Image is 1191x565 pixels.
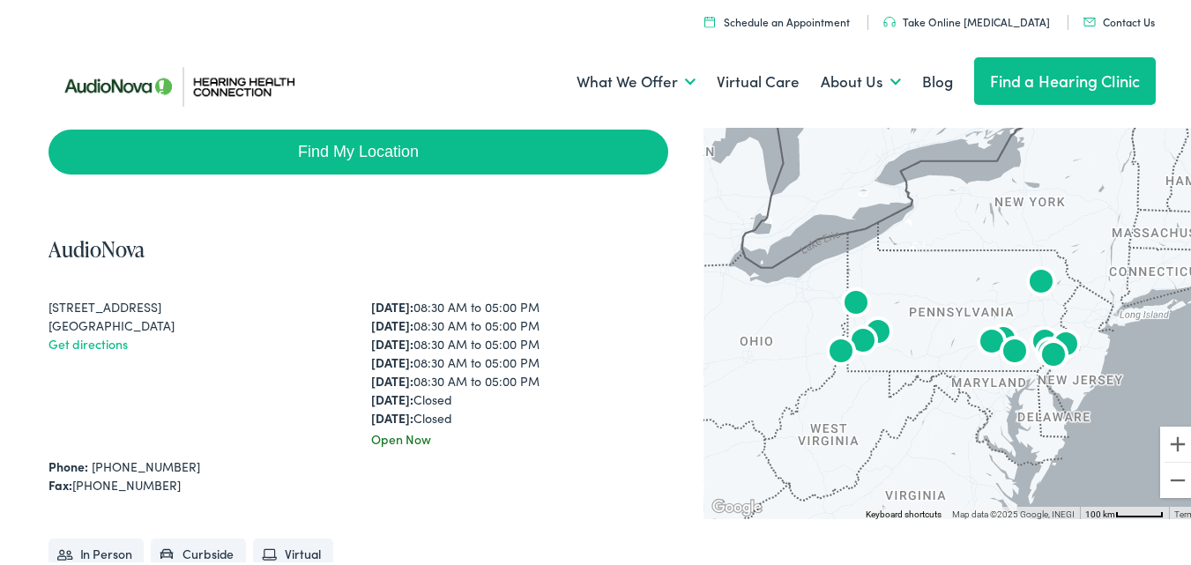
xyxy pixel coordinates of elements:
[1083,14,1096,23] img: utility icon
[883,11,1050,26] a: Take Online [MEDICAL_DATA]
[994,329,1036,371] div: AudioNova
[48,331,128,349] a: Get directions
[1083,11,1155,26] a: Contact Us
[371,405,413,423] strong: [DATE]:
[371,313,413,331] strong: [DATE]:
[48,472,72,490] strong: Fax:
[48,126,669,171] a: Find My Location
[1080,503,1169,516] button: Map Scale: 100 km per 51 pixels
[1045,322,1087,364] div: AudioNova
[971,319,1013,361] div: AudioNova
[371,387,413,405] strong: [DATE]:
[577,46,696,111] a: What We Offer
[883,13,896,24] img: utility icon
[48,294,346,313] div: [STREET_ADDRESS]
[371,294,669,424] div: 08:30 AM to 05:00 PM 08:30 AM to 05:00 PM 08:30 AM to 05:00 PM 08:30 AM to 05:00 PM 08:30 AM to 0...
[1029,330,1071,372] div: AudioNova
[48,313,346,331] div: [GEOGRAPHIC_DATA]
[974,54,1157,101] a: Find a Hearing Clinic
[857,309,899,352] div: AudioNova
[842,318,884,361] div: AudioNova
[371,368,413,386] strong: [DATE]:
[1085,506,1115,516] span: 100 km
[717,46,800,111] a: Virtual Care
[952,506,1075,516] span: Map data ©2025 Google, INEGI
[48,472,669,491] div: [PHONE_NUMBER]
[92,454,200,472] a: [PHONE_NUMBER]
[704,12,715,24] img: utility icon
[708,493,766,516] img: Google
[820,329,862,371] div: AudioNova
[835,280,877,323] div: AudioNova
[866,505,942,517] button: Keyboard shortcuts
[48,231,145,260] a: AudioNova
[922,46,953,111] a: Blog
[371,350,413,368] strong: [DATE]:
[371,294,413,312] strong: [DATE]:
[982,316,1024,359] div: AudioNova
[371,331,413,349] strong: [DATE]:
[1020,259,1062,301] div: AudioNova
[704,11,850,26] a: Schedule an Appointment
[821,46,901,111] a: About Us
[708,493,766,516] a: Open this area in Google Maps (opens a new window)
[371,427,669,445] div: Open Now
[1024,319,1066,361] div: AudioNova
[1032,332,1075,375] div: AudioNova
[48,454,88,472] strong: Phone:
